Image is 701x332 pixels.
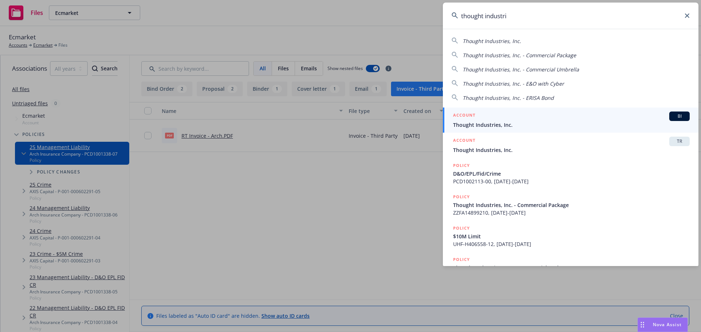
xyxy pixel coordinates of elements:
[453,177,690,185] span: PCD1002113-00, [DATE]-[DATE]
[453,162,470,169] h5: POLICY
[637,317,688,332] button: Nova Assist
[443,133,698,158] a: ACCOUNTTRThought Industries, Inc.
[453,201,690,209] span: Thought Industries, Inc. - Commercial Package
[638,318,647,332] div: Drag to move
[453,240,690,248] span: UHF-H406558-12, [DATE]-[DATE]
[453,137,475,145] h5: ACCOUNT
[453,264,690,272] span: Thought Industries, Inc. - Commercial Package
[463,52,576,59] span: Thought Industries, Inc. - Commercial Package
[453,170,690,177] span: D&O/EPL/Fid/Crime
[453,224,470,232] h5: POLICY
[453,146,690,154] span: Thought Industries, Inc.
[443,3,698,29] input: Search...
[453,121,690,129] span: Thought Industries, Inc.
[443,220,698,252] a: POLICY$10M LimitUHF-H406558-12, [DATE]-[DATE]
[443,158,698,189] a: POLICYD&O/EPL/Fid/CrimePCD1002113-00, [DATE]-[DATE]
[443,252,698,283] a: POLICYThought Industries, Inc. - Commercial Package
[453,112,475,120] h5: ACCOUNT
[672,113,687,120] span: BI
[443,108,698,133] a: ACCOUNTBIThought Industries, Inc.
[653,321,682,328] span: Nova Assist
[463,80,564,87] span: Thought Industries, Inc. - E&O with Cyber
[453,193,470,200] h5: POLICY
[463,66,579,73] span: Thought Industries, Inc. - Commercial Umbrella
[453,256,470,263] h5: POLICY
[463,38,521,44] span: Thought Industries, Inc.
[672,138,687,145] span: TR
[453,233,690,240] span: $10M Limit
[453,209,690,216] span: ZZFA14899210, [DATE]-[DATE]
[443,189,698,220] a: POLICYThought Industries, Inc. - Commercial PackageZZFA14899210, [DATE]-[DATE]
[463,94,554,101] span: Thought Industries, Inc. - ERISA Bond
